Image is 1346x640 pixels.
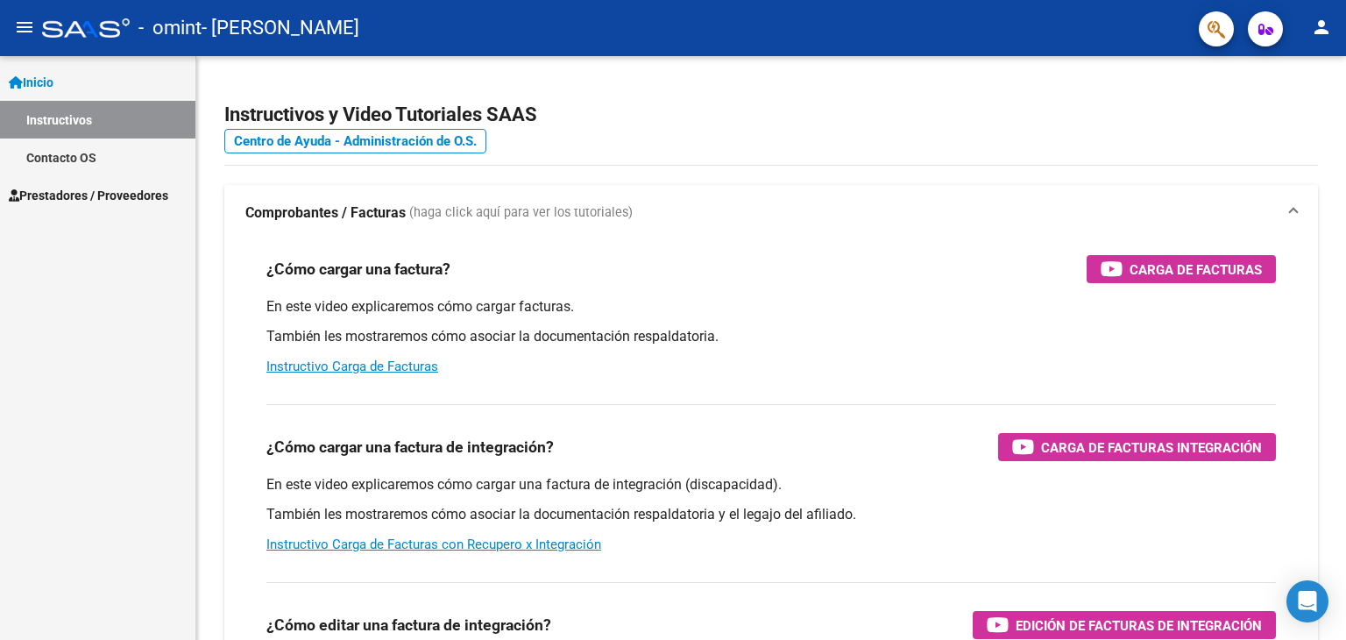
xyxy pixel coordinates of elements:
[14,17,35,38] mat-icon: menu
[245,203,406,223] strong: Comprobantes / Facturas
[1041,437,1262,459] span: Carga de Facturas Integración
[266,613,551,637] h3: ¿Cómo editar una factura de integración?
[224,185,1318,241] mat-expansion-panel-header: Comprobantes / Facturas (haga click aquí para ver los tutoriales)
[9,73,53,92] span: Inicio
[224,98,1318,132] h2: Instructivos y Video Tutoriales SAAS
[1286,580,1328,622] div: Open Intercom Messenger
[266,475,1276,494] p: En este video explicaremos cómo cargar una factura de integración (discapacidad).
[1016,615,1262,636] span: Edición de Facturas de integración
[266,297,1276,316] p: En este video explicaremos cómo cargar facturas.
[266,257,450,281] h3: ¿Cómo cargar una factura?
[409,203,633,223] span: (haga click aquí para ver los tutoriales)
[1130,259,1262,281] span: Carga de Facturas
[1311,17,1332,38] mat-icon: person
[266,435,554,459] h3: ¿Cómo cargar una factura de integración?
[9,186,168,205] span: Prestadores / Proveedores
[1087,255,1276,283] button: Carga de Facturas
[266,359,438,374] a: Instructivo Carga de Facturas
[138,9,202,47] span: - omint
[266,537,601,552] a: Instructivo Carga de Facturas con Recupero x Integración
[973,611,1276,639] button: Edición de Facturas de integración
[266,505,1276,524] p: También les mostraremos cómo asociar la documentación respaldatoria y el legajo del afiliado.
[202,9,359,47] span: - [PERSON_NAME]
[266,327,1276,346] p: También les mostraremos cómo asociar la documentación respaldatoria.
[998,433,1276,461] button: Carga de Facturas Integración
[224,129,486,153] a: Centro de Ayuda - Administración de O.S.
